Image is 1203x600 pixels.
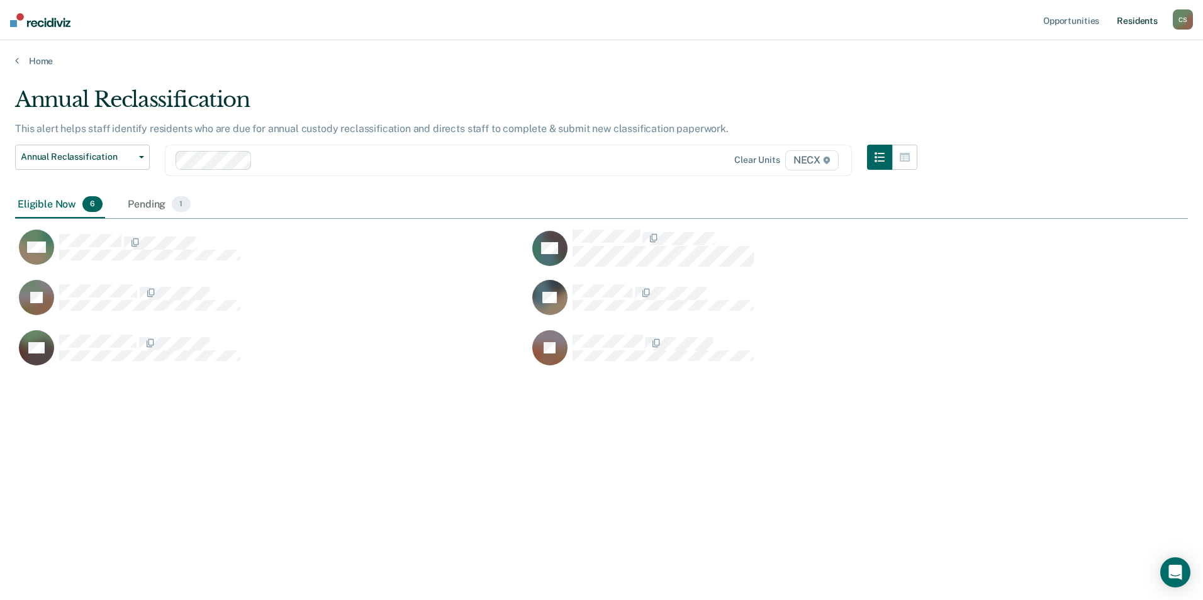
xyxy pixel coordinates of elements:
[15,123,729,135] p: This alert helps staff identify residents who are due for annual custody reclassification and dir...
[529,279,1042,330] div: CaseloadOpportunityCell-00577804
[21,152,134,162] span: Annual Reclassification
[529,229,1042,279] div: CaseloadOpportunityCell-00243447
[10,13,70,27] img: Recidiviz
[82,196,103,213] span: 6
[785,150,839,170] span: NECX
[1173,9,1193,30] button: CS
[172,196,190,213] span: 1
[15,87,917,123] div: Annual Reclassification
[1160,557,1190,587] div: Open Intercom Messenger
[15,279,529,330] div: CaseloadOpportunityCell-00304106
[1173,9,1193,30] div: C S
[15,55,1188,67] a: Home
[15,191,105,219] div: Eligible Now6
[529,330,1042,380] div: CaseloadOpportunityCell-00451051
[125,191,193,219] div: Pending1
[15,145,150,170] button: Annual Reclassification
[734,155,780,165] div: Clear units
[15,229,529,279] div: CaseloadOpportunityCell-00563443
[15,330,529,380] div: CaseloadOpportunityCell-00140488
